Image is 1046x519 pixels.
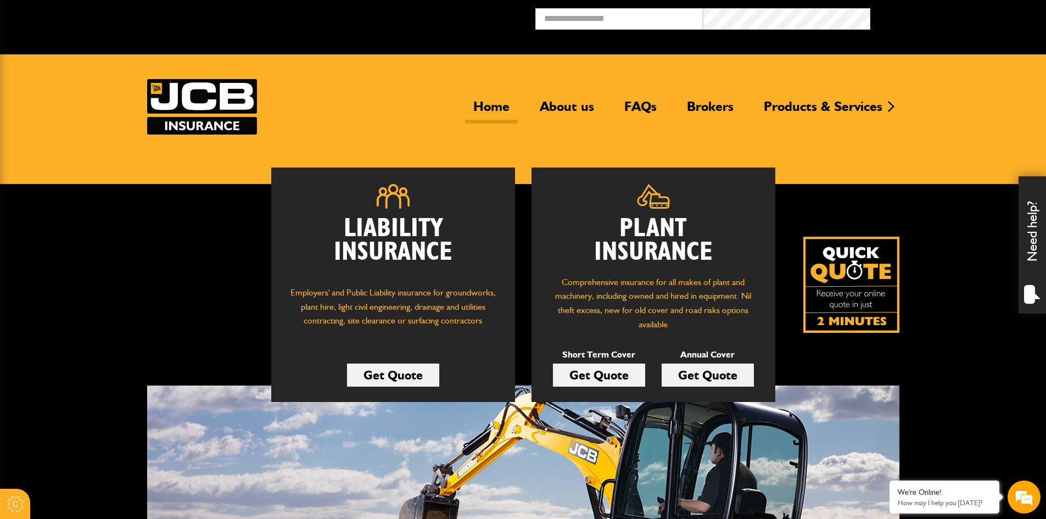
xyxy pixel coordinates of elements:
a: Get Quote [553,364,645,387]
p: Annual Cover [662,348,754,362]
h2: Liability Insurance [288,217,499,275]
div: We're Online! [898,488,991,497]
p: Comprehensive insurance for all makes of plant and machinery, including owned and hired in equipm... [548,275,759,331]
p: How may I help you today? [898,499,991,507]
a: Home [465,98,518,124]
a: Get Quote [347,364,439,387]
p: Employers' and Public Liability insurance for groundworks, plant hire, light civil engineering, d... [288,286,499,338]
button: Broker Login [870,8,1038,25]
div: Need help? [1019,176,1046,314]
a: Products & Services [756,98,891,124]
a: Get Quote [662,364,754,387]
h2: Plant Insurance [548,217,759,264]
a: Brokers [679,98,742,124]
a: JCB Insurance Services [147,79,257,135]
img: JCB Insurance Services logo [147,79,257,135]
a: Get your insurance quote isn just 2-minutes [803,237,899,333]
a: FAQs [616,98,665,124]
p: Short Term Cover [553,348,645,362]
a: About us [532,98,602,124]
img: Quick Quote [803,237,899,333]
